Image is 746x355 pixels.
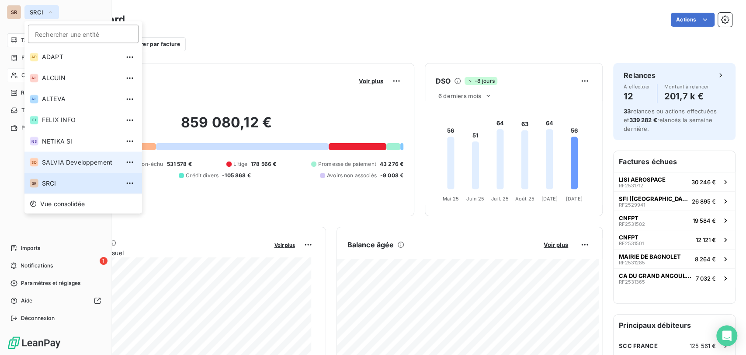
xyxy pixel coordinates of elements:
[21,106,40,114] span: Tâches
[619,183,643,188] span: RF2531712
[28,25,139,43] input: placeholder
[436,76,451,86] h6: DSO
[614,268,735,288] button: CA DU GRAND ANGOULEMERF25313657 032 €
[251,160,276,168] span: 178 566 €
[42,137,119,145] span: NETIKA SI
[233,160,247,168] span: Litige
[30,137,38,145] div: NS
[21,89,44,97] span: Relances
[619,234,638,241] span: CNFPT
[515,195,534,201] tspan: Août 25
[356,77,386,85] button: Voir plus
[443,195,459,201] tspan: Mai 25
[614,315,735,336] h6: Principaux débiteurs
[21,262,53,270] span: Notifications
[100,257,108,265] span: 1
[49,248,268,257] span: Chiffre d'affaires mensuel
[21,71,39,79] span: Clients
[30,158,38,166] div: SD
[30,95,38,103] div: AL
[619,241,644,246] span: RF2531501
[624,70,656,81] h6: Relances
[40,199,85,208] span: Vue consolidée
[380,172,403,179] span: -9 008 €
[274,242,295,248] span: Voir plus
[30,9,43,16] span: SRCI
[114,37,186,51] button: Filtrer par facture
[49,114,403,140] h2: 859 080,12 €
[566,195,583,201] tspan: [DATE]
[624,89,650,103] h4: 12
[691,179,716,186] span: 30 246 €
[42,74,119,82] span: ALCUIN
[624,84,650,89] span: À effectuer
[347,239,394,250] h6: Balance âgée
[466,195,484,201] tspan: Juin 25
[624,108,717,132] span: relances ou actions effectuées et relancés la semaine dernière.
[619,221,645,227] span: RF2531502
[690,342,716,349] span: 125 561 €
[619,253,681,260] span: MAIRIE DE BAGNOLET
[664,89,709,103] h4: 201,7 k €
[30,179,38,187] div: SR
[619,260,645,265] span: RF2531285
[619,214,638,221] span: CNFPT
[21,244,40,252] span: Imports
[327,172,377,179] span: Avoirs non associés
[619,202,645,207] span: RF2529941
[30,74,38,82] div: AL
[614,230,735,249] button: CNFPTRF253150112 121 €
[21,297,33,305] span: Aide
[42,179,119,187] span: SRCI
[30,116,38,124] div: FI
[21,314,55,322] span: Déconnexion
[186,172,219,179] span: Crédit divers
[7,5,21,19] div: SR
[692,198,716,205] span: 26 895 €
[619,272,692,279] span: CA DU GRAND ANGOULEME
[696,275,716,282] span: 7 032 €
[614,249,735,268] button: MAIRIE DE BAGNOLETRF25312858 264 €
[541,195,558,201] tspan: [DATE]
[272,241,298,249] button: Voir plus
[138,160,163,168] span: Non-échu
[716,325,737,346] div: Open Intercom Messenger
[318,160,376,168] span: Promesse de paiement
[619,279,645,285] span: RF2531365
[7,336,61,350] img: Logo LeanPay
[629,116,657,123] span: 339 282 €
[614,151,735,172] h6: Factures échues
[21,36,62,44] span: Tableau de bord
[664,84,709,89] span: Montant à relancer
[42,53,119,61] span: ADAPT
[491,195,509,201] tspan: Juil. 25
[544,241,568,248] span: Voir plus
[222,172,251,179] span: -105 868 €
[21,279,80,287] span: Paramètres et réglages
[696,236,716,243] span: 12 121 €
[541,241,571,249] button: Voir plus
[167,160,192,168] span: 531 578 €
[619,342,658,349] span: SCC FRANCE
[380,160,403,168] span: 43 276 €
[42,158,119,166] span: SALVIA Developpement
[21,54,44,62] span: Factures
[465,77,497,85] span: -8 jours
[614,172,735,191] button: LISI AEROSPACERF253171230 246 €
[624,108,631,115] span: 33
[671,13,715,27] button: Actions
[42,116,119,124] span: FELIX INFO
[614,191,735,211] button: SFI ([GEOGRAPHIC_DATA])RF252994126 895 €
[42,95,119,103] span: ALTEVA
[619,176,666,183] span: LISI AEROSPACE
[7,294,104,308] a: Aide
[695,256,716,263] span: 8 264 €
[619,195,688,202] span: SFI ([GEOGRAPHIC_DATA])
[21,124,48,132] span: Paiements
[438,92,481,99] span: 6 derniers mois
[693,217,716,224] span: 19 584 €
[614,211,735,230] button: CNFPTRF253150219 584 €
[359,77,383,84] span: Voir plus
[30,53,38,61] div: AD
